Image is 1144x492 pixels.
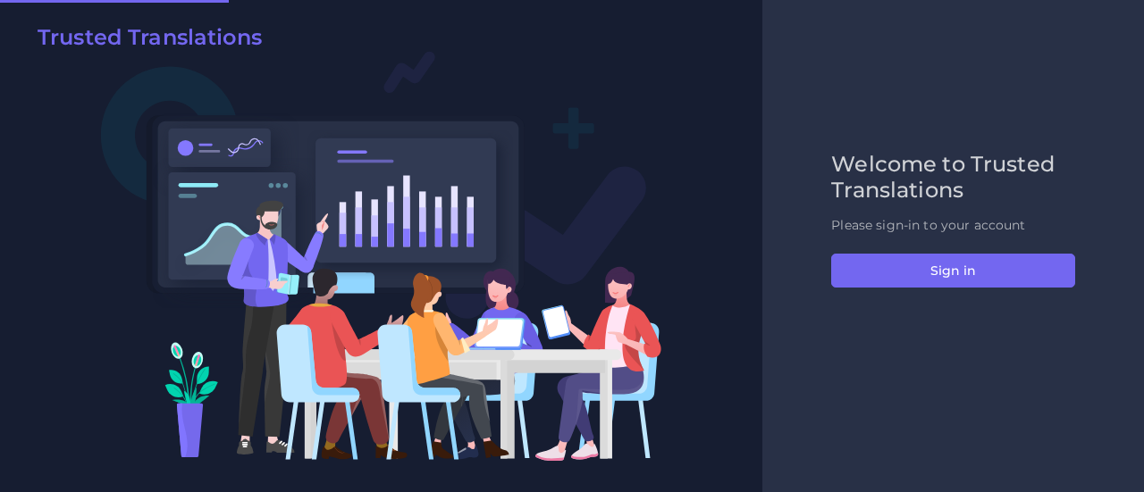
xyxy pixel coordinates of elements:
[831,216,1075,235] p: Please sign-in to your account
[25,25,262,57] a: Trusted Translations
[38,25,262,51] h2: Trusted Translations
[100,50,662,462] img: Login V2
[831,152,1075,204] h2: Welcome to Trusted Translations
[831,254,1075,288] button: Sign in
